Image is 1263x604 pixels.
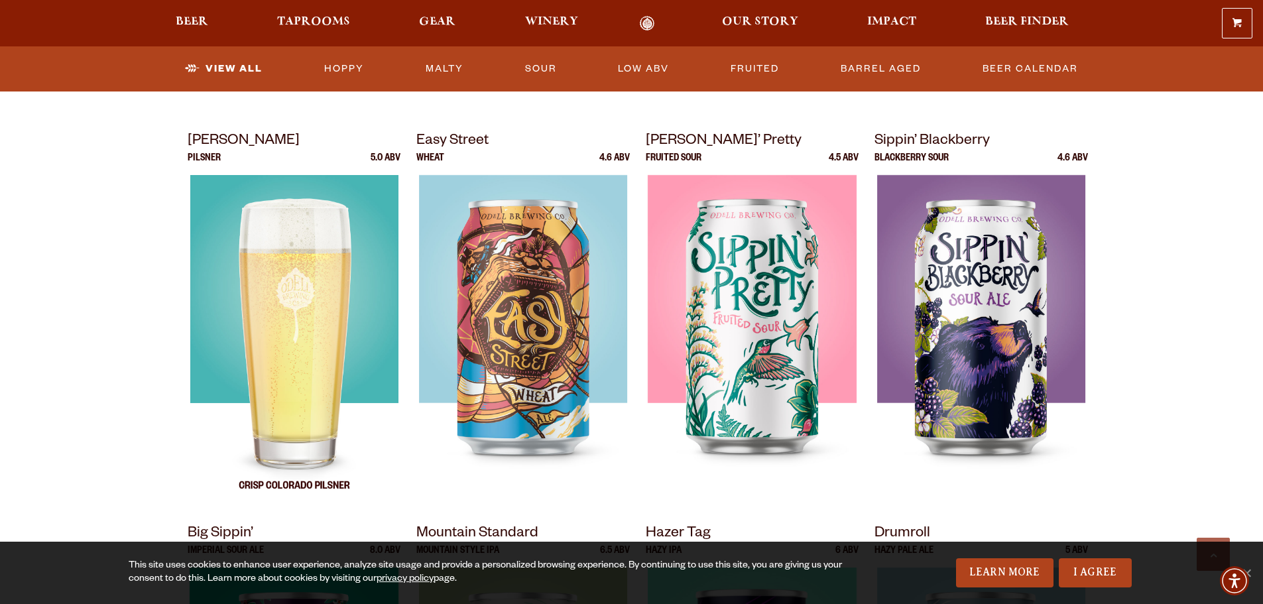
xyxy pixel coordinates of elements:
[180,54,268,84] a: View All
[1220,566,1249,595] div: Accessibility Menu
[646,154,701,175] p: Fruited Sour
[623,16,672,31] a: Odell Home
[646,130,859,154] p: [PERSON_NAME]’ Pretty
[410,16,464,31] a: Gear
[319,54,369,84] a: Hoppy
[377,574,434,585] a: privacy policy
[646,130,859,507] a: [PERSON_NAME]’ Pretty Fruited Sour 4.5 ABV Sippin’ Pretty Sippin’ Pretty
[859,16,925,31] a: Impact
[277,17,350,27] span: Taprooms
[1197,538,1230,571] a: Scroll to top
[977,54,1083,84] a: Beer Calendar
[977,16,1077,31] a: Beer Finder
[416,154,444,175] p: Wheat
[269,16,359,31] a: Taprooms
[877,175,1085,507] img: Sippin’ Blackberry
[874,130,1088,154] p: Sippin’ Blackberry
[416,522,630,546] p: Mountain Standard
[520,54,562,84] a: Sour
[874,522,1088,546] p: Drumroll
[167,16,217,31] a: Beer
[188,130,401,154] p: [PERSON_NAME]
[516,16,587,31] a: Winery
[188,130,401,507] a: [PERSON_NAME] Pilsner 5.0 ABV Odell Pils Odell Pils
[985,17,1069,27] span: Beer Finder
[613,54,674,84] a: Low ABV
[188,154,221,175] p: Pilsner
[525,17,578,27] span: Winery
[599,154,630,175] p: 4.6 ABV
[419,175,627,507] img: Easy Street
[416,130,630,154] p: Easy Street
[129,560,847,586] div: This site uses cookies to enhance user experience, analyze site usage and provide a personalized ...
[829,154,859,175] p: 4.5 ABV
[874,154,949,175] p: Blackberry Sour
[188,522,401,546] p: Big Sippin’
[1057,154,1088,175] p: 4.6 ABV
[835,54,926,84] a: Barrel Aged
[190,175,398,507] img: Odell Pils
[956,558,1053,587] a: Learn More
[867,17,916,27] span: Impact
[648,175,856,507] img: Sippin’ Pretty
[722,17,798,27] span: Our Story
[874,130,1088,507] a: Sippin’ Blackberry Blackberry Sour 4.6 ABV Sippin’ Blackberry Sippin’ Blackberry
[371,154,400,175] p: 5.0 ABV
[646,522,859,546] p: Hazer Tag
[713,16,807,31] a: Our Story
[419,17,455,27] span: Gear
[725,54,784,84] a: Fruited
[1059,558,1132,587] a: I Agree
[420,54,469,84] a: Malty
[416,130,630,507] a: Easy Street Wheat 4.6 ABV Easy Street Easy Street
[176,17,208,27] span: Beer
